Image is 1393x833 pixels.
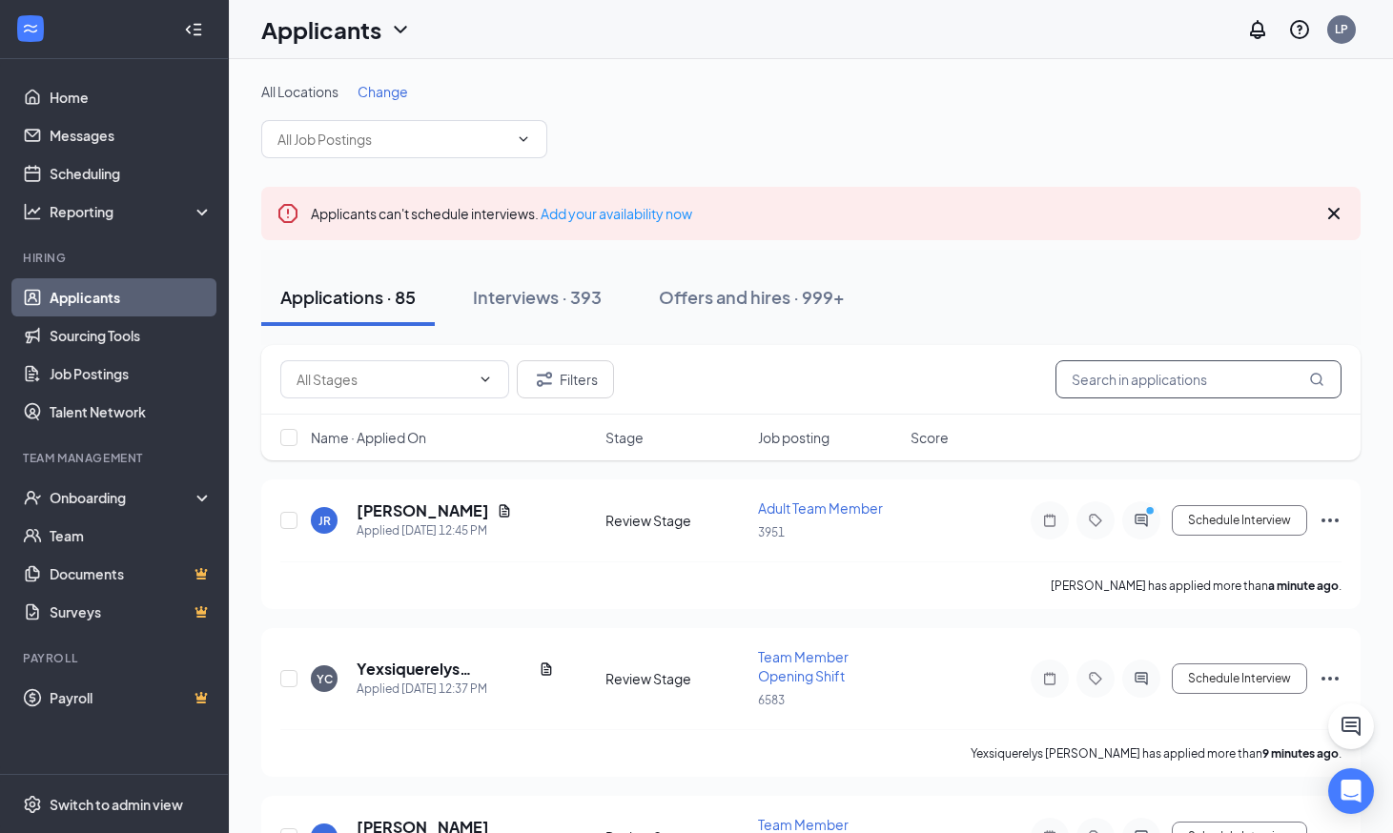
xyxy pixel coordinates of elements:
svg: Ellipses [1319,667,1342,690]
svg: ChevronDown [389,18,412,41]
svg: ChatActive [1340,715,1362,738]
span: Job posting [758,428,830,447]
input: Search in applications [1055,360,1342,398]
svg: UserCheck [23,488,42,507]
input: All Job Postings [277,129,508,150]
svg: Tag [1084,671,1107,686]
svg: ActiveChat [1130,513,1153,528]
div: Offers and hires · 999+ [659,285,845,309]
span: Team Member Opening Shift [758,648,849,684]
div: Switch to admin view [50,795,183,814]
h5: Yexsiquerelys [PERSON_NAME] [357,659,531,680]
span: Applicants can't schedule interviews. [311,205,692,222]
span: All Locations [261,83,338,100]
span: 6583 [758,693,785,707]
svg: Analysis [23,202,42,221]
a: Team [50,517,213,555]
svg: Document [497,503,512,518]
a: PayrollCrown [50,679,213,717]
svg: ChevronDown [478,372,493,387]
svg: QuestionInfo [1288,18,1311,41]
svg: WorkstreamLogo [21,19,40,38]
div: YC [317,671,333,687]
input: All Stages [297,369,470,390]
span: Name · Applied On [311,428,426,447]
button: Schedule Interview [1172,663,1307,694]
p: Yexsiquerelys [PERSON_NAME] has applied more than . [971,745,1342,762]
span: Score [911,428,949,447]
b: a minute ago [1268,579,1339,593]
span: Adult Team Member [758,499,883,517]
div: Team Management [23,450,209,466]
a: Messages [50,116,213,154]
div: Review Stage [605,511,747,530]
svg: Cross [1322,202,1345,225]
div: Applied [DATE] 12:37 PM [357,680,554,699]
b: 9 minutes ago [1262,746,1339,761]
div: Onboarding [50,488,196,507]
span: Change [358,83,408,100]
a: Scheduling [50,154,213,193]
a: Sourcing Tools [50,316,213,355]
div: Open Intercom Messenger [1328,768,1374,814]
a: DocumentsCrown [50,555,213,593]
svg: ActiveChat [1130,671,1153,686]
a: Job Postings [50,355,213,393]
div: Applications · 85 [280,285,416,309]
button: Filter Filters [517,360,614,398]
div: Interviews · 393 [473,285,602,309]
svg: Ellipses [1319,509,1342,532]
span: 3951 [758,525,785,539]
svg: Note [1038,513,1061,528]
svg: Notifications [1246,18,1269,41]
p: [PERSON_NAME] has applied more than . [1051,578,1342,594]
button: ChatActive [1328,703,1374,749]
span: Team Member [758,816,849,833]
svg: Note [1038,671,1061,686]
div: Hiring [23,250,209,266]
div: LP [1335,21,1348,37]
a: Talent Network [50,393,213,431]
button: Schedule Interview [1172,505,1307,536]
svg: PrimaryDot [1141,505,1164,520]
svg: Collapse [184,20,203,39]
h1: Applicants [261,13,381,46]
svg: Error [277,202,299,225]
svg: Settings [23,795,42,814]
a: Add your availability now [541,205,692,222]
div: JR [318,513,331,529]
a: Home [50,78,213,116]
a: SurveysCrown [50,593,213,631]
a: Applicants [50,278,213,316]
div: Review Stage [605,669,747,688]
svg: Tag [1084,513,1107,528]
h5: [PERSON_NAME] [357,500,489,521]
svg: Filter [533,368,556,391]
svg: Document [539,661,554,677]
div: Reporting [50,202,214,221]
svg: MagnifyingGlass [1309,372,1324,387]
svg: ChevronDown [516,132,531,147]
div: Applied [DATE] 12:45 PM [357,521,512,540]
span: Stage [605,428,644,447]
div: Payroll [23,650,209,666]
